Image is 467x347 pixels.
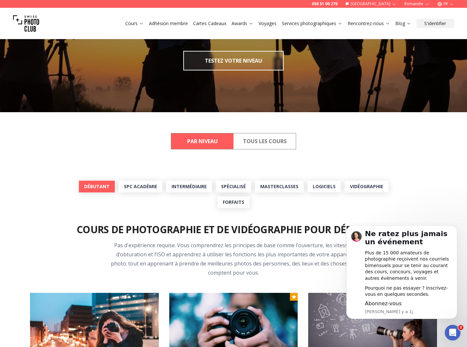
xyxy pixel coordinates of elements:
span: Pas d'expérience requise. Vous comprendrez les principes de base comme l’ouverture, les vitesses ... [111,242,356,276]
button: S'identifier [416,19,454,28]
a: Awards [232,20,253,27]
button: All Courses [233,133,296,149]
img: Swiss photo club [13,10,39,37]
a: 058 51 00 270 [312,1,338,7]
button: Blog [393,19,414,28]
button: By Level [171,133,233,149]
a: Rencontrez-nous [348,20,390,27]
iframe: Intercom notifications message [337,222,467,329]
a: Blog [395,20,411,27]
button: Cartes Cadeaux [190,19,229,28]
a: SPC Académie [119,181,162,192]
a: MasterClasses [255,181,304,192]
iframe: Intercom live chat [445,325,460,340]
a: Débutant [79,181,115,192]
button: Adhésion membre [146,19,190,28]
button: Services photographiques [279,19,345,28]
button: TESTEZ VOTRE NIVEAU [183,51,284,70]
button: Rencontrez-nous [345,19,393,28]
a: Vidéographie [345,181,388,192]
span: 2 [458,325,463,330]
a: Intermédiaire [166,181,212,192]
button: Voyages [256,19,279,28]
a: Cartes Cadeaux [193,20,226,27]
div: Course filter [171,133,296,149]
a: Adhésion membre [149,20,188,27]
button: Cours [123,19,146,28]
button: Awards [229,19,256,28]
h2: Cours de photographie et de vidéographie pour débutants [77,224,390,235]
a: Voyages [259,20,277,27]
a: Services photographiques [282,20,342,27]
a: Logiciels [308,181,341,192]
a: Spécialisé [216,181,251,192]
a: Cours [125,20,144,27]
a: Forfaits [218,196,249,208]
